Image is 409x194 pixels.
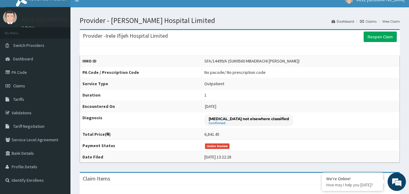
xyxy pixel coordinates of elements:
[3,10,17,24] img: User Image
[80,67,202,78] th: PA Code / Prescription Code
[382,19,400,24] a: View Claim
[209,122,289,125] small: Confirmed
[80,78,202,89] th: Service Type
[326,176,378,181] div: We're Online!
[13,124,44,129] span: Tariff Negotiation
[21,17,86,22] p: IRELE [GEOGRAPHIC_DATA]
[80,55,202,67] th: HMO ID
[80,129,202,140] th: Total Price(₦)
[205,104,216,109] span: [DATE]
[80,17,400,25] h1: Provider - [PERSON_NAME] Hospital Limited
[204,69,266,75] div: No pacode / No prescription code
[13,43,44,48] span: Switch Providers
[209,116,289,121] p: [MEDICAL_DATA] not elsewhere classified
[13,56,33,62] span: Dashboard
[83,176,110,181] h3: Claim Items
[80,89,202,101] th: Duration
[205,143,230,149] span: Under Review
[204,154,231,160] div: [DATE] 13:22:28
[364,32,397,42] a: Reopen Claim
[80,140,202,151] th: Payment Status
[80,151,202,163] th: Date Filed
[204,92,206,98] div: 1
[331,19,354,24] a: Dashboard
[21,25,36,30] a: Online
[204,58,300,64] div: SFA/14499/A (SUN9560 MBAERIACHI [PERSON_NAME])
[360,19,377,24] a: Claims
[204,131,219,137] div: 6,841.45
[13,97,24,102] span: Tariffs
[80,112,202,129] th: Diagnosis
[204,81,224,87] div: Outpatient
[326,182,378,188] p: How may I help you today?
[80,101,202,112] th: Encountered On
[13,83,25,89] span: Claims
[83,33,168,39] h3: Provider - Irele Ifijeh Hospital Limited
